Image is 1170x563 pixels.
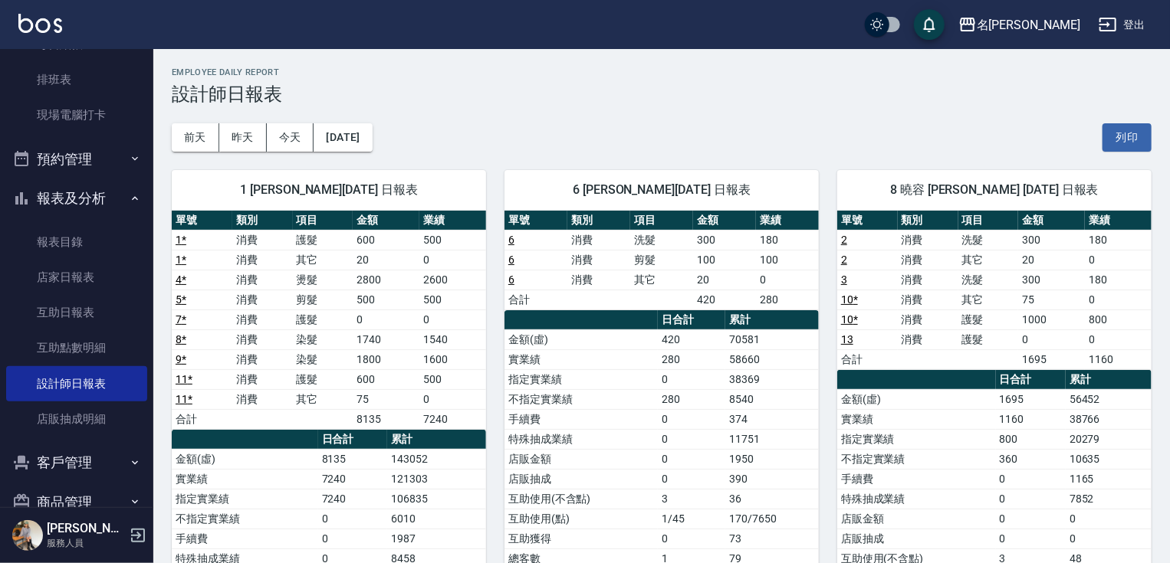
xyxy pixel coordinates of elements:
td: 消費 [232,270,293,290]
td: 特殊抽成業績 [504,429,658,449]
td: 0 [419,250,486,270]
a: 2 [841,234,847,246]
th: 項目 [958,211,1019,231]
td: 洗髮 [958,270,1019,290]
th: 金額 [353,211,419,231]
td: 0 [658,469,725,489]
button: 報表及分析 [6,178,147,218]
td: 8540 [725,389,819,409]
th: 金額 [1018,211,1085,231]
td: 互助使用(不含點) [504,489,658,509]
th: 金額 [693,211,756,231]
button: 列印 [1103,123,1152,152]
th: 累計 [725,310,819,330]
a: 3 [841,273,847,286]
td: 實業績 [504,349,658,369]
td: 170/7650 [725,509,819,529]
th: 業績 [419,211,486,231]
table: a dense table [172,211,486,430]
td: 36 [725,489,819,509]
td: 73 [725,529,819,548]
td: 0 [996,509,1066,529]
td: 1695 [996,389,1066,409]
td: 180 [756,230,819,250]
a: 互助日報表 [6,295,147,330]
th: 單號 [837,211,898,231]
table: a dense table [837,211,1152,370]
td: 7240 [318,469,387,489]
td: 合計 [504,290,567,309]
button: 商品管理 [6,483,147,522]
td: 指定實業績 [504,369,658,389]
td: 1540 [419,329,486,349]
th: 日合計 [658,310,725,330]
td: 護髮 [958,329,1019,349]
td: 180 [1085,230,1152,250]
td: 75 [353,389,419,409]
th: 類別 [898,211,958,231]
td: 消費 [898,290,958,309]
td: 75 [1018,290,1085,309]
th: 類別 [232,211,293,231]
th: 單號 [504,211,567,231]
td: 280 [756,290,819,309]
td: 280 [658,389,725,409]
td: 消費 [232,349,293,369]
td: 指定實業績 [172,489,318,509]
td: 600 [353,230,419,250]
button: [DATE] [314,123,372,152]
h3: 設計師日報表 [172,83,1152,105]
td: 143052 [387,449,486,469]
td: 0 [658,369,725,389]
td: 互助使用(點) [504,509,658,529]
td: 0 [658,529,725,548]
td: 300 [693,230,756,250]
td: 500 [353,290,419,309]
td: 護髮 [293,369,353,389]
td: 1160 [996,409,1066,429]
td: 0 [1085,329,1152,349]
td: 500 [419,230,486,250]
td: 20279 [1066,429,1152,449]
td: 實業績 [837,409,996,429]
td: 特殊抽成業績 [837,489,996,509]
td: 7240 [318,489,387,509]
td: 800 [996,429,1066,449]
td: 58660 [725,349,819,369]
td: 374 [725,409,819,429]
td: 消費 [232,250,293,270]
td: 20 [1018,250,1085,270]
td: 不指定實業績 [504,389,658,409]
a: 6 [508,273,514,286]
td: 300 [1018,270,1085,290]
button: 預約管理 [6,139,147,179]
td: 3 [658,489,725,509]
td: 0 [756,270,819,290]
th: 項目 [630,211,693,231]
td: 38766 [1066,409,1152,429]
td: 消費 [232,389,293,409]
button: 登出 [1093,11,1152,39]
td: 1987 [387,529,486,548]
td: 20 [693,270,756,290]
td: 56452 [1066,389,1152,409]
a: 現場電腦打卡 [6,97,147,133]
td: 2800 [353,270,419,290]
td: 護髮 [293,309,353,329]
th: 日合計 [996,370,1066,390]
td: 1950 [725,449,819,469]
td: 1695 [1018,349,1085,369]
td: 染髮 [293,329,353,349]
th: 單號 [172,211,232,231]
td: 其它 [293,389,353,409]
button: 昨天 [219,123,267,152]
img: Logo [18,14,62,33]
td: 消費 [898,270,958,290]
td: 消費 [898,309,958,329]
td: 消費 [232,309,293,329]
td: 300 [1018,230,1085,250]
td: 390 [725,469,819,489]
td: 360 [996,449,1066,469]
td: 0 [996,529,1066,548]
th: 日合計 [318,430,387,450]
